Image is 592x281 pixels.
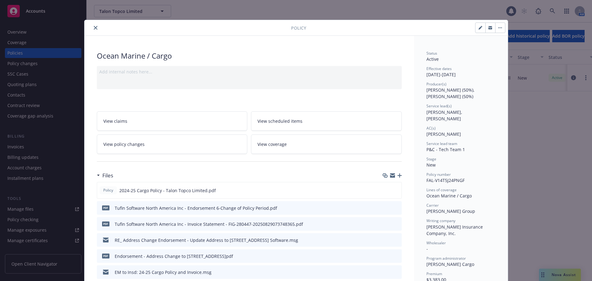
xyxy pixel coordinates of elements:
span: pdf [102,205,109,210]
span: View claims [103,118,127,124]
span: View scheduled items [257,118,302,124]
div: Tufin Software North America Inc - Invoice Statement - FIG-280447-20250829073748365.pdf [115,221,303,227]
span: Wholesaler [426,240,446,246]
button: download file [384,269,389,275]
button: download file [384,187,388,194]
div: Add internal notes here... [99,68,399,75]
span: View coverage [257,141,287,147]
div: Files [97,171,113,180]
span: 2024-25 Cargo Policy - Talon Topco Limited.pdf [119,187,216,194]
span: Carrier [426,203,439,208]
span: Active [426,56,439,62]
button: preview file [394,237,399,243]
span: Producer(s) [426,81,446,87]
h3: Files [102,171,113,180]
span: pdf [102,221,109,226]
span: [PERSON_NAME] (50%), [PERSON_NAME] (50%) [426,87,476,99]
span: Stage [426,156,436,162]
span: Service lead team [426,141,457,146]
span: AC(s) [426,126,436,131]
button: download file [384,221,389,227]
span: Writing company [426,218,455,223]
button: preview file [394,253,399,259]
button: download file [384,253,389,259]
div: Endorsement - Address Change to [STREET_ADDRESS]pdf [115,253,233,259]
button: preview file [394,269,399,275]
a: View coverage [251,134,402,154]
span: [PERSON_NAME] Cargo [426,261,474,267]
button: preview file [394,221,399,227]
button: download file [384,237,389,243]
span: FAL-V14T5J24PNGF [426,177,465,183]
button: close [92,24,99,31]
a: View scheduled items [251,111,402,131]
span: Policy [291,25,306,31]
div: RE_ Address Change Endorsement - Update Address to [STREET_ADDRESS] Software.msg [115,237,298,243]
span: pdf [102,254,109,258]
span: New [426,162,436,168]
a: View policy changes [97,134,248,154]
span: Status [426,51,437,56]
div: EM to Insd: 24-25 Cargo Policy and Invoice.msg [115,269,212,275]
button: preview file [394,205,399,211]
button: download file [384,205,389,211]
span: View policy changes [103,141,145,147]
span: Effective dates [426,66,452,71]
span: [PERSON_NAME] Insurance Company, Inc. [426,224,484,236]
div: Ocean Marine / Cargo [97,51,402,61]
span: [PERSON_NAME] Group [426,208,475,214]
span: P&C - Tech Team 1 [426,147,465,152]
span: - [426,246,428,252]
span: Policy [102,188,114,193]
div: [DATE] - [DATE] [426,66,495,78]
span: Program administrator [426,256,466,261]
span: Lines of coverage [426,187,457,192]
div: Tufin Software North America Inc - Endorsement 6-Change of Policy Period.pdf [115,205,277,211]
button: preview file [393,187,399,194]
span: Premium [426,271,442,276]
span: [PERSON_NAME], [PERSON_NAME] [426,109,463,122]
span: Service lead(s) [426,103,452,109]
span: Policy number [426,172,451,177]
a: View claims [97,111,248,131]
span: [PERSON_NAME] [426,131,461,137]
div: Ocean Marine / Cargo [426,192,495,199]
